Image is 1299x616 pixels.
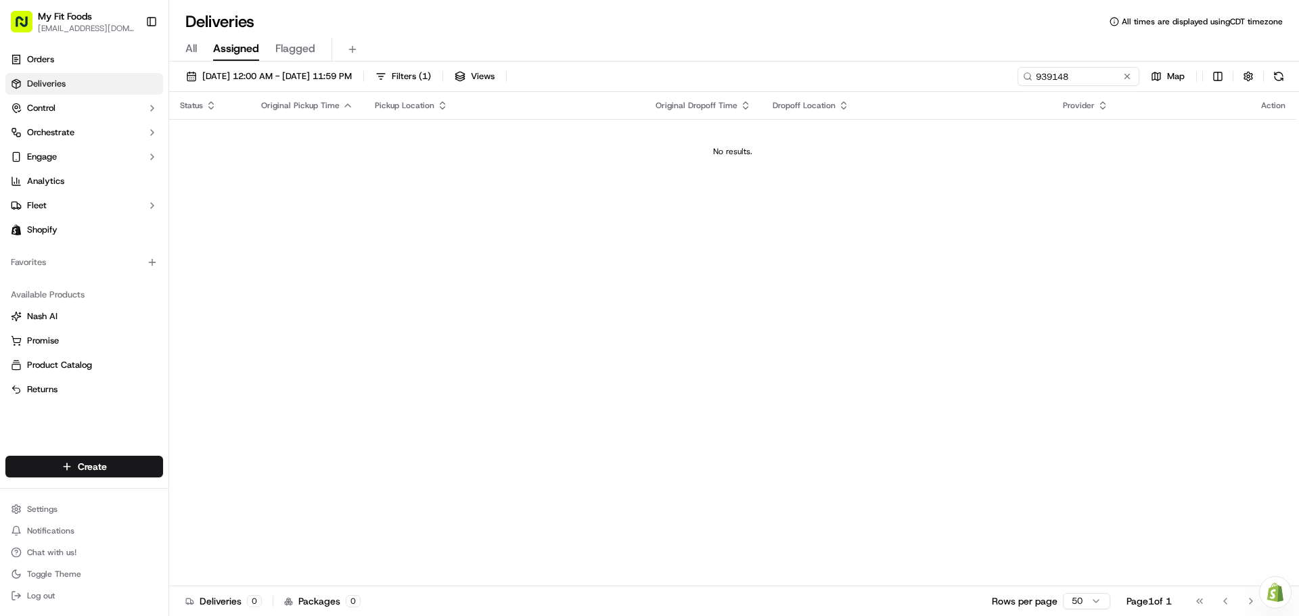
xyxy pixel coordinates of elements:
[27,547,76,558] span: Chat with us!
[27,310,58,323] span: Nash AI
[27,53,54,66] span: Orders
[1126,594,1172,608] div: Page 1 of 1
[449,67,501,86] button: Views
[27,224,58,236] span: Shopify
[27,359,92,371] span: Product Catalog
[5,5,140,38] button: My Fit Foods[EMAIL_ADDRESS][DOMAIN_NAME]
[38,9,92,23] button: My Fit Foods
[11,310,158,323] a: Nash AI
[392,70,431,82] span: Filters
[185,11,254,32] h1: Deliveries
[5,252,163,273] div: Favorites
[5,565,163,584] button: Toggle Theme
[1261,100,1285,111] div: Action
[78,460,107,473] span: Create
[419,70,431,82] span: ( 1 )
[213,41,259,57] span: Assigned
[27,504,58,515] span: Settings
[11,383,158,396] a: Returns
[284,594,361,608] div: Packages
[27,569,81,579] span: Toggle Theme
[1167,70,1185,82] span: Map
[5,543,163,562] button: Chat with us!
[27,126,74,139] span: Orchestrate
[346,595,361,607] div: 0
[992,594,1057,608] p: Rows per page
[180,67,358,86] button: [DATE] 12:00 AM - [DATE] 11:59 PM
[185,594,262,608] div: Deliveries
[5,146,163,168] button: Engage
[27,383,58,396] span: Returns
[27,199,47,212] span: Fleet
[5,330,163,352] button: Promise
[5,49,163,70] a: Orders
[5,219,163,241] a: Shopify
[27,102,55,114] span: Control
[1122,16,1283,27] span: All times are displayed using CDT timezone
[5,170,163,192] a: Analytics
[27,78,66,90] span: Deliveries
[375,100,434,111] span: Pickup Location
[27,590,55,601] span: Log out
[175,146,1291,157] div: No results.
[1063,100,1095,111] span: Provider
[27,175,64,187] span: Analytics
[5,456,163,477] button: Create
[5,586,163,605] button: Log out
[202,70,352,82] span: [DATE] 12:00 AM - [DATE] 11:59 PM
[180,100,203,111] span: Status
[5,500,163,519] button: Settings
[5,284,163,306] div: Available Products
[5,354,163,376] button: Product Catalog
[5,521,163,540] button: Notifications
[369,67,437,86] button: Filters(1)
[1018,67,1139,86] input: Type to search
[27,151,57,163] span: Engage
[27,525,74,536] span: Notifications
[471,70,495,82] span: Views
[1145,67,1191,86] button: Map
[11,224,22,235] img: Shopify logo
[261,100,340,111] span: Original Pickup Time
[27,335,59,347] span: Promise
[275,41,315,57] span: Flagged
[5,379,163,400] button: Returns
[5,97,163,119] button: Control
[5,306,163,327] button: Nash AI
[656,100,737,111] span: Original Dropoff Time
[5,195,163,216] button: Fleet
[11,335,158,347] a: Promise
[1269,67,1288,86] button: Refresh
[5,122,163,143] button: Orchestrate
[247,595,262,607] div: 0
[38,23,135,34] button: [EMAIL_ADDRESS][DOMAIN_NAME]
[185,41,197,57] span: All
[5,73,163,95] a: Deliveries
[773,100,836,111] span: Dropoff Location
[11,359,158,371] a: Product Catalog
